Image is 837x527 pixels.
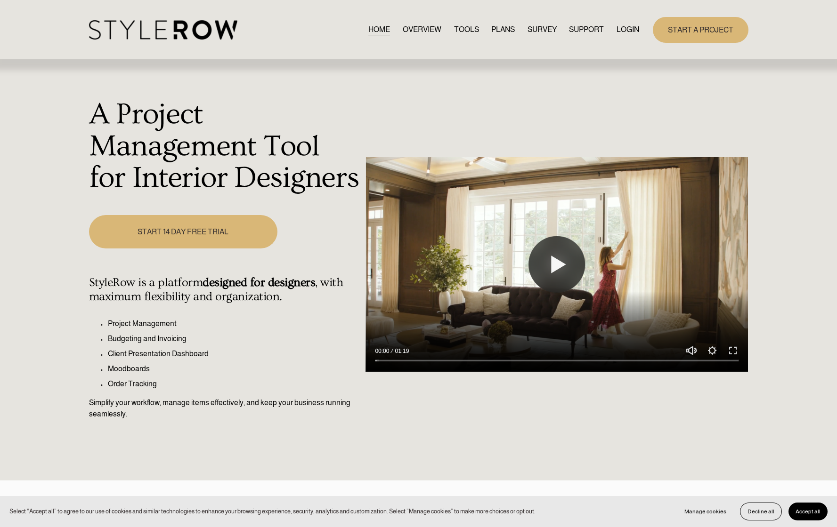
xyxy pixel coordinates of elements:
a: START A PROJECT [653,17,748,43]
h4: StyleRow is a platform , with maximum flexibility and organization. [89,276,361,304]
p: Budgeting and Invoicing [108,333,361,344]
a: START 14 DAY FREE TRIAL [89,215,277,248]
p: Select “Accept all” to agree to our use of cookies and similar technologies to enhance your brows... [9,507,536,516]
div: Duration [391,346,411,356]
p: Client Presentation Dashboard [108,348,361,359]
div: Current time [375,346,391,356]
span: Decline all [748,508,774,515]
a: HOME [368,24,390,36]
p: Simplify your workflow, manage items effectively, and keep your business running seamlessly. [89,397,361,420]
p: Moodboards [108,363,361,375]
a: OVERVIEW [403,24,441,36]
strong: designed for designers [203,276,315,289]
span: SUPPORT [569,24,604,35]
a: SURVEY [528,24,557,36]
button: Decline all [740,503,782,520]
h1: A Project Management Tool for Interior Designers [89,99,361,194]
span: Manage cookies [684,508,726,515]
p: Project Management [108,318,361,329]
button: Accept all [788,503,828,520]
a: folder dropdown [569,24,604,36]
button: Play [528,236,585,293]
button: Manage cookies [677,503,733,520]
a: TOOLS [454,24,479,36]
a: LOGIN [617,24,639,36]
a: PLANS [491,24,515,36]
img: StyleRow [89,20,237,40]
p: Order Tracking [108,378,361,390]
span: Accept all [796,508,821,515]
input: Seek [375,358,739,364]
